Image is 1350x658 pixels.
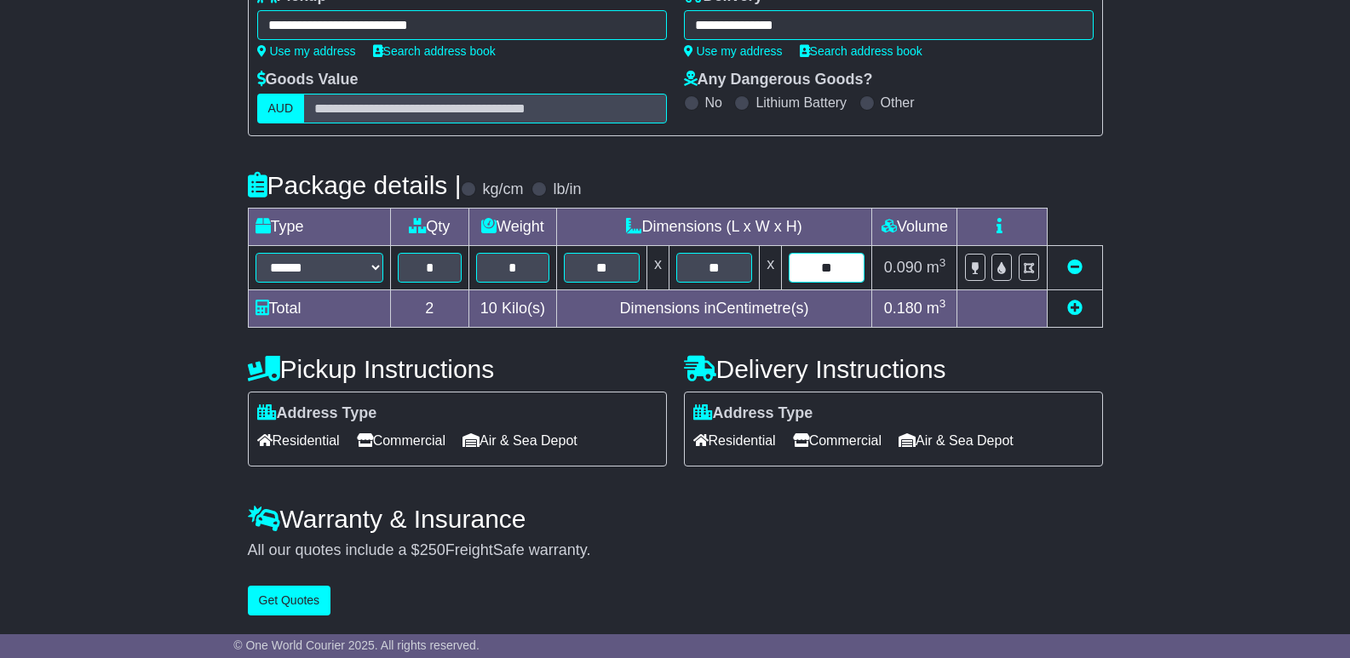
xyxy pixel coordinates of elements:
td: x [646,246,669,290]
label: Any Dangerous Goods? [684,71,873,89]
span: Commercial [793,427,882,454]
label: kg/cm [482,180,523,199]
td: Type [248,209,390,246]
a: Remove this item [1067,259,1083,276]
label: AUD [257,94,305,123]
sup: 3 [939,256,946,269]
label: Lithium Battery [755,94,847,111]
span: 10 [480,300,497,317]
a: Use my address [257,44,356,58]
span: Air & Sea Depot [899,427,1014,454]
span: © One World Courier 2025. All rights reserved. [233,638,480,652]
td: x [760,246,782,290]
label: Address Type [693,404,813,423]
td: Volume [872,209,957,246]
td: Kilo(s) [469,290,557,328]
h4: Package details | [248,171,462,199]
a: Use my address [684,44,783,58]
div: All our quotes include a $ FreightSafe warranty. [248,541,1103,560]
a: Search address book [373,44,496,58]
span: 250 [420,541,445,558]
label: Other [881,94,915,111]
label: Address Type [257,404,377,423]
h4: Pickup Instructions [248,355,667,383]
span: Residential [257,427,340,454]
td: Dimensions (L x W x H) [556,209,872,246]
span: Residential [693,427,776,454]
td: Qty [390,209,469,246]
a: Add new item [1067,300,1083,317]
td: Total [248,290,390,328]
label: Goods Value [257,71,359,89]
label: No [705,94,722,111]
span: Commercial [357,427,445,454]
span: m [927,300,946,317]
span: Air & Sea Depot [462,427,577,454]
span: 0.090 [884,259,922,276]
td: Weight [469,209,557,246]
td: Dimensions in Centimetre(s) [556,290,872,328]
td: 2 [390,290,469,328]
span: m [927,259,946,276]
button: Get Quotes [248,586,331,615]
a: Search address book [800,44,922,58]
h4: Delivery Instructions [684,355,1103,383]
sup: 3 [939,297,946,310]
h4: Warranty & Insurance [248,505,1103,533]
label: lb/in [553,180,581,199]
span: 0.180 [884,300,922,317]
